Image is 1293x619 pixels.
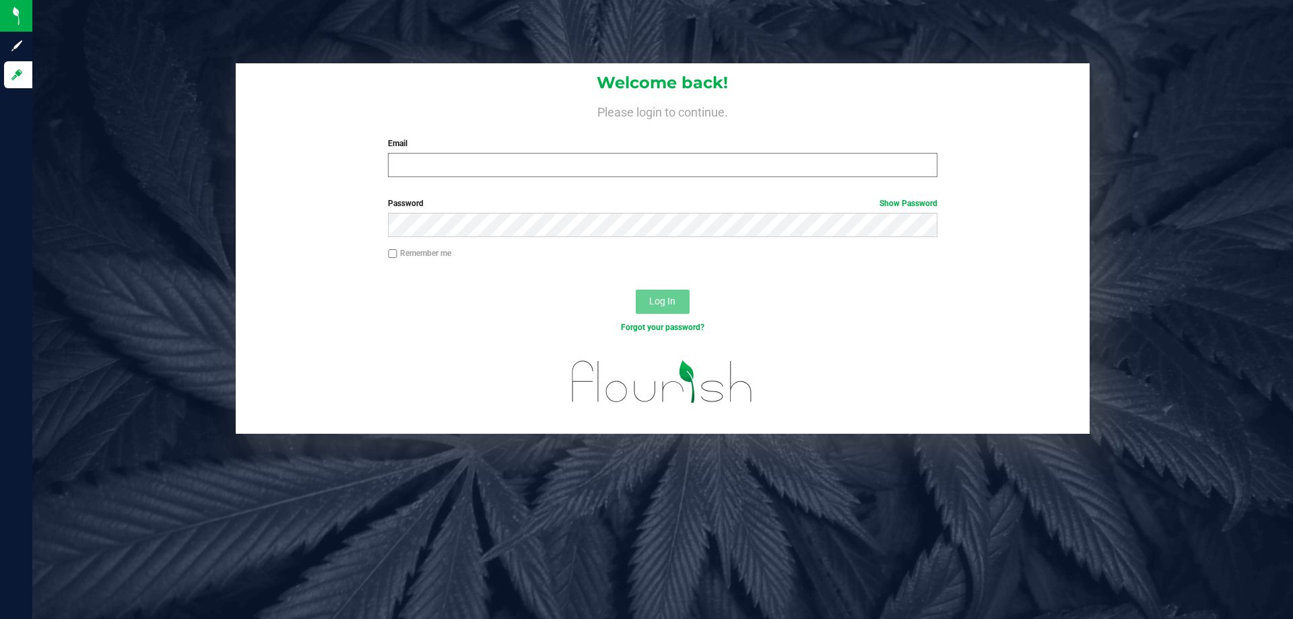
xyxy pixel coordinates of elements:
[236,102,1090,119] h4: Please login to continue.
[880,199,937,208] a: Show Password
[388,199,424,208] span: Password
[236,74,1090,92] h1: Welcome back!
[10,68,24,82] inline-svg: Log in
[636,290,690,314] button: Log In
[649,296,675,306] span: Log In
[10,39,24,53] inline-svg: Sign up
[388,137,937,150] label: Email
[621,323,704,332] a: Forgot your password?
[388,247,451,259] label: Remember me
[388,249,397,259] input: Remember me
[556,348,769,416] img: flourish_logo.svg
